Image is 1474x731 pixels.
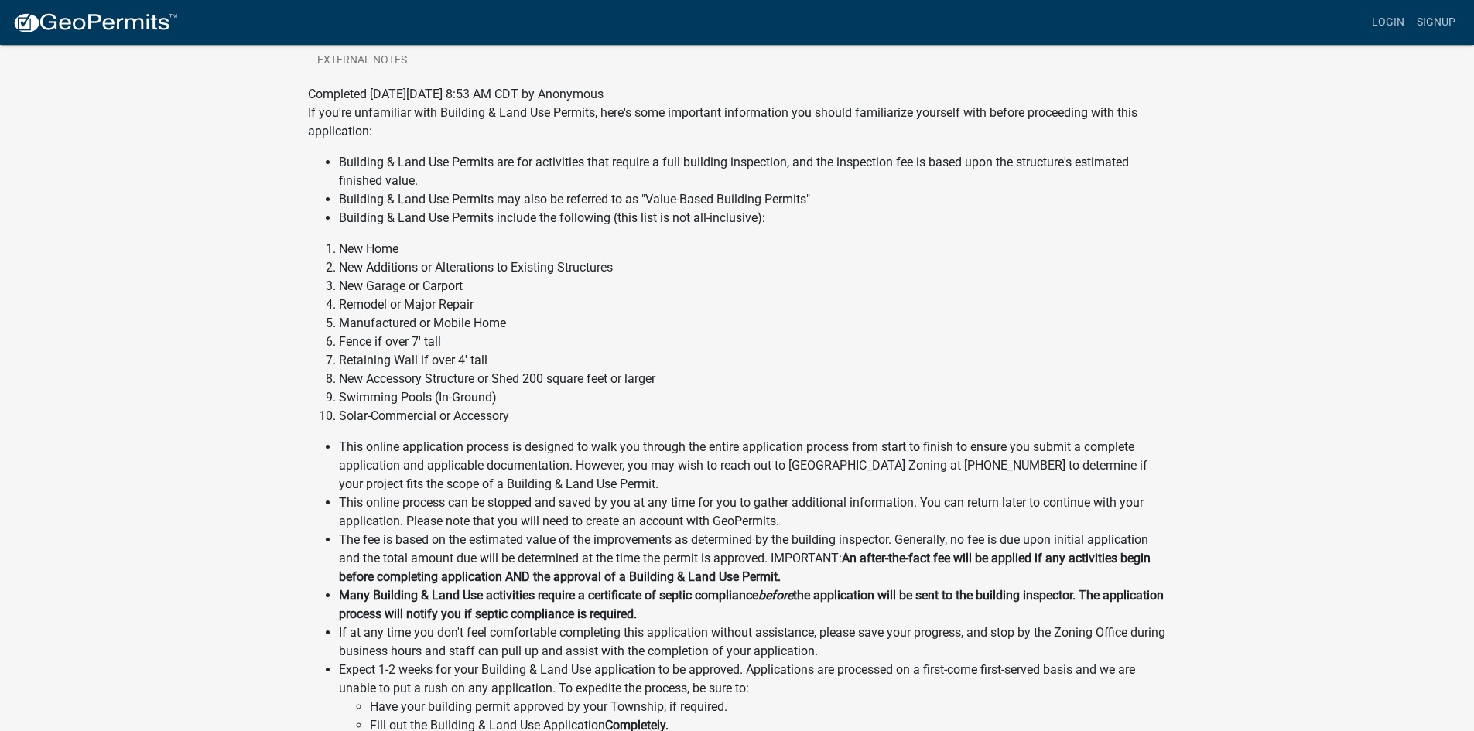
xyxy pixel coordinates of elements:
li: Solar-Commercial or Accessory [339,407,1167,425]
p: If you're unfamiliar with Building & Land Use Permits, here's some important information you shou... [308,104,1167,141]
a: Login [1366,8,1411,37]
li: Have your building permit approved by your Township, if required. [370,698,1167,716]
strong: An after-the-fact fee will be applied if any activities begin before completing application AND t... [339,551,1151,584]
li: This online application process is designed to walk you through the entire application process fr... [339,438,1167,494]
strong: before [758,588,793,603]
li: New Garage or Carport [339,277,1167,295]
strong: Many Building & Land Use activities require a certificate of septic compliance [339,588,758,603]
li: Manufactured or Mobile Home [339,314,1167,333]
li: This online process can be stopped and saved by you at any time for you to gather additional info... [339,494,1167,531]
li: New Additions or Alterations to Existing Structures [339,258,1167,277]
a: Signup [1411,8,1462,37]
li: New Home [339,240,1167,258]
strong: the application will be sent to the building inspector. The application process will notify you i... [339,588,1164,621]
span: Completed [DATE][DATE] 8:53 AM CDT by Anonymous [308,87,604,101]
li: Building & Land Use Permits include the following (this list is not all-inclusive): [339,209,1167,227]
li: Retaining Wall if over 4' tall [339,351,1167,370]
li: If at any time you don't feel comfortable completing this application without assistance, please ... [339,623,1167,661]
li: Remodel or Major Repair [339,295,1167,314]
li: New Accessory Structure or Shed 200 square feet or larger [339,370,1167,388]
li: Building & Land Use Permits may also be referred to as "Value-Based Building Permits" [339,190,1167,209]
li: Building & Land Use Permits are for activities that require a full building inspection, and the i... [339,153,1167,190]
li: The fee is based on the estimated value of the improvements as determined by the building inspect... [339,531,1167,586]
li: Fence if over 7' tall [339,333,1167,351]
li: Swimming Pools (In-Ground) [339,388,1167,407]
a: External Notes [308,36,416,86]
